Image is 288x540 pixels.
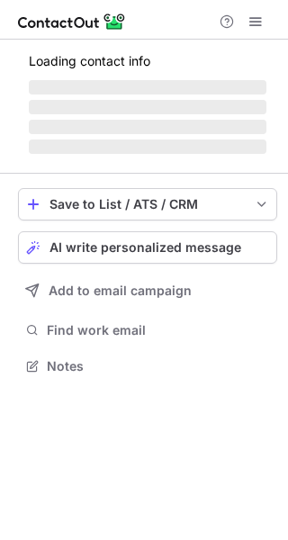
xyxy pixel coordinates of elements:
button: Add to email campaign [18,274,277,307]
div: Save to List / ATS / CRM [49,197,246,211]
span: ‌ [29,100,266,114]
span: ‌ [29,139,266,154]
button: Find work email [18,318,277,343]
p: Loading contact info [29,54,266,68]
button: save-profile-one-click [18,188,277,220]
span: Add to email campaign [49,283,192,298]
span: ‌ [29,120,266,134]
span: Find work email [47,322,270,338]
button: Notes [18,354,277,379]
span: ‌ [29,80,266,94]
img: ContactOut v5.3.10 [18,11,126,32]
span: Notes [47,358,270,374]
span: AI write personalized message [49,240,241,255]
button: AI write personalized message [18,231,277,264]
